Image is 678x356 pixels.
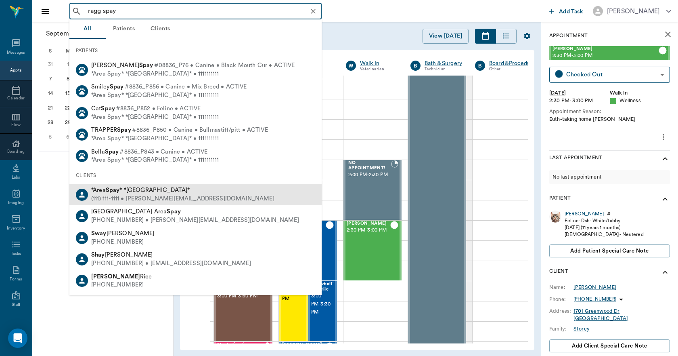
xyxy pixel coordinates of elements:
button: View [DATE] [423,29,469,44]
div: Board &Procedures [489,59,538,67]
span: [PERSON_NAME] [91,62,153,68]
div: Family: [549,325,573,333]
div: Sunday, October 5, 2025 [45,131,56,143]
span: 2:30 PM - 3:00 PM [552,52,659,60]
b: Spay [167,209,181,215]
div: # [607,211,611,217]
a: Storey [573,325,590,333]
span: #8836_P843 • Canine • ACTIVE [119,148,207,156]
button: Add patient Special Care Note [549,244,670,257]
span: Bella [91,149,119,155]
div: [DATE] [549,89,610,97]
div: Tasks [11,251,21,257]
div: [PHONE_NUMBER] [91,238,155,246]
span: Add client Special Care Note [572,341,647,350]
div: Checked Out [566,70,657,79]
svg: show more [660,194,670,204]
div: [DATE] (11 years 1 months) [565,224,644,231]
span: 3:00 PM - 3:30 PM [217,292,262,300]
div: Monday, October 6, 2025 [62,131,73,143]
div: Phone: [549,296,573,303]
b: [PERSON_NAME] [91,274,140,280]
b: Spay [101,105,115,112]
button: Close drawer [37,3,53,19]
a: Bath & Surgery [425,59,463,67]
div: *Area Spay* *[GEOGRAPHIC_DATA]* • 1111111111 [91,91,247,100]
b: Sway [91,230,107,236]
span: Add patient Special Care Note [570,246,649,255]
button: Clear [308,6,319,17]
b: Shay [91,252,105,258]
div: Sunday, September 14, 2025 [45,88,56,99]
div: Technician [425,66,463,73]
div: Staff [12,302,20,308]
svg: show more [660,268,670,277]
div: Address: [549,308,573,315]
div: [DEMOGRAPHIC_DATA] - Neutered [565,231,644,238]
div: [PHONE_NUMBER] • [PERSON_NAME][EMAIL_ADDRESS][DOMAIN_NAME] [91,216,299,225]
b: Spay [139,62,153,68]
span: 3:00 PM - 3:30 PM [311,292,332,316]
b: Spay [110,84,124,90]
p: Appointment [549,32,588,40]
span: [GEOGRAPHIC_DATA] Area [91,209,181,215]
span: [PERSON_NAME] [347,221,390,226]
div: CLIENTS [69,167,322,184]
span: #8836_P856 • Canine • Mix Breed • ACTIVE [125,83,247,91]
div: Monday, September 22, 2025 [62,102,73,114]
p: Last Appointment [549,154,602,164]
span: Smiley [91,84,124,90]
img: Profile Image [549,211,561,223]
div: B [410,61,421,71]
button: Patients [106,19,142,39]
div: Labs [12,175,20,181]
div: BOOKED, 2:00 PM - 2:30 PM [343,160,402,220]
div: CHECKED_OUT, 2:30 PM - 3:00 PM [343,220,402,281]
div: Forms [10,276,22,282]
button: All [69,19,106,39]
div: CHECKED_OUT, 3:00 PM - 3:30 PM [214,281,272,341]
p: Client [549,268,568,277]
div: Sunday, September 7, 2025 [45,73,56,84]
span: [PERSON_NAME] [552,46,659,52]
span: Rice [91,274,152,280]
a: [PERSON_NAME] [565,211,604,217]
div: Wellness [610,97,670,105]
div: [PHONE_NUMBER] • [EMAIL_ADDRESS][DOMAIN_NAME] [91,259,251,268]
span: #8836_P852 • Feline • ACTIVE [116,105,201,113]
span: Snowball Restelle [311,282,332,292]
a: 1701 Greenwood Dr[GEOGRAPHIC_DATA] [573,309,628,321]
span: September [44,28,80,39]
span: NO APPOINTMENT! [348,160,391,171]
div: Open Intercom Messenger [8,329,27,348]
div: W [346,61,356,71]
div: [PHONE_NUMBER] [91,281,152,289]
div: Veterinarian [360,66,398,73]
b: Spay [117,127,131,133]
div: Sunday, August 31, 2025 [45,59,56,70]
div: *Area Spay* *[GEOGRAPHIC_DATA]* • 1111111111 [91,135,268,143]
div: CHECKED_OUT, 3:00 PM - 3:30 PM [279,281,308,341]
div: Appointment Reason: [549,108,670,116]
a: Walk In [360,59,398,67]
div: Sunday, September 21, 2025 [45,102,56,114]
div: Messages [7,50,25,56]
span: *Area * *[GEOGRAPHIC_DATA]* [91,187,190,193]
div: Other [489,66,538,73]
input: Search [85,6,319,17]
div: NO_SHOW, 3:00 PM - 3:30 PM [308,281,337,341]
div: Monday, September 15, 2025 [62,88,73,99]
p: [PHONE_NUMBER] [573,296,616,303]
button: close [660,26,676,42]
span: TRAPPER [91,127,131,133]
div: Appts [10,67,21,74]
button: [PERSON_NAME] [586,4,678,19]
div: [PERSON_NAME] [573,284,616,291]
span: #08836_P76 • Canine • Black Mouth Cur • ACTIVE [154,61,295,70]
div: Monday, September 8, 2025 [62,73,73,84]
div: Imaging [8,200,24,206]
span: [PERSON_NAME] [91,252,153,258]
span: 2:30 PM - 3:00 PM [347,226,390,234]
